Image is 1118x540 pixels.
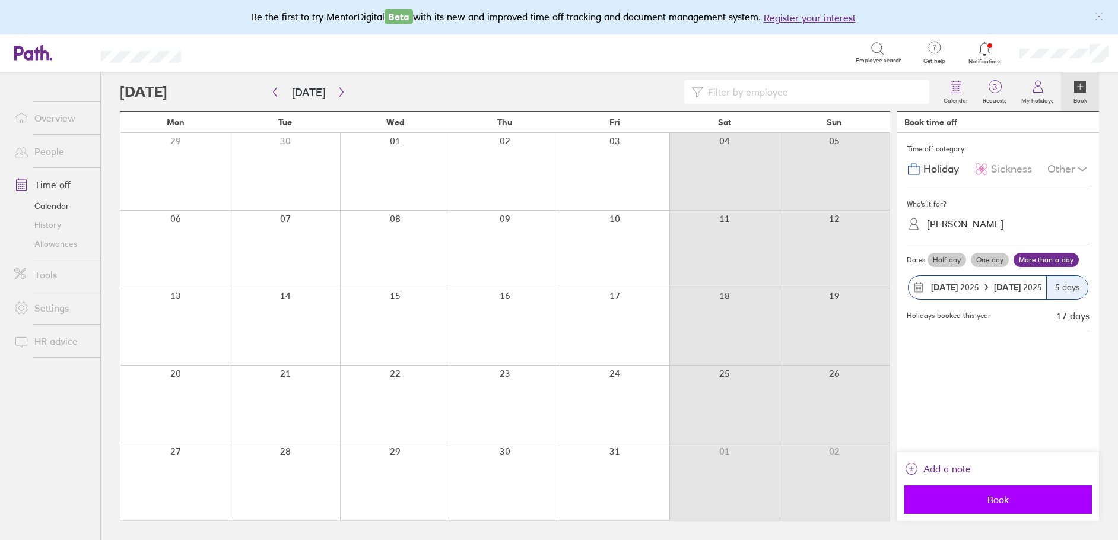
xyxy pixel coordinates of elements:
button: [DATE] 2025[DATE] 20255 days [907,269,1090,306]
strong: [DATE] [931,282,958,293]
label: My holidays [1014,94,1061,104]
span: Sat [718,117,731,127]
a: Overview [5,106,100,130]
a: 3Requests [976,73,1014,111]
input: Filter by employee [703,81,922,103]
a: People [5,139,100,163]
span: Wed [386,117,404,127]
span: Tue [278,117,292,127]
span: Sickness [991,163,1032,176]
span: 3 [976,82,1014,92]
a: My holidays [1014,73,1061,111]
span: 2025 [931,282,979,292]
div: Time off category [907,140,1090,158]
button: [DATE] [282,82,335,102]
span: Book [913,494,1084,505]
div: Who's it for? [907,195,1090,213]
span: 2025 [994,282,1042,292]
label: Requests [976,94,1014,104]
span: Dates [907,256,925,264]
span: Add a note [923,459,971,478]
div: 5 days [1046,276,1088,299]
span: Fri [609,117,620,127]
div: Other [1047,158,1090,180]
label: Book [1066,94,1094,104]
label: Half day [928,253,966,267]
div: Search [213,47,243,58]
a: Notifications [965,40,1004,65]
button: Book [904,485,1092,514]
button: Add a note [904,459,971,478]
label: One day [971,253,1009,267]
span: Get help [915,58,954,65]
strong: [DATE] [994,282,1023,293]
a: Tools [5,263,100,287]
div: Holidays booked this year [907,312,991,320]
label: More than a day [1014,253,1079,267]
span: Employee search [856,57,902,64]
a: HR advice [5,329,100,353]
a: Time off [5,173,100,196]
a: Allowances [5,234,100,253]
a: History [5,215,100,234]
label: Calendar [936,94,976,104]
a: Calendar [936,73,976,111]
div: Be the first to try MentorDigital with its new and improved time off tracking and document manage... [251,9,868,25]
span: Mon [167,117,185,127]
div: [PERSON_NAME] [927,218,1003,230]
span: Thu [497,117,512,127]
button: Register your interest [764,11,856,25]
span: Sun [827,117,842,127]
a: Book [1061,73,1099,111]
a: Settings [5,296,100,320]
span: Beta [385,9,413,24]
div: Book time off [904,117,957,127]
div: 17 days [1056,310,1090,321]
span: Notifications [965,58,1004,65]
a: Calendar [5,196,100,215]
span: Holiday [923,163,959,176]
